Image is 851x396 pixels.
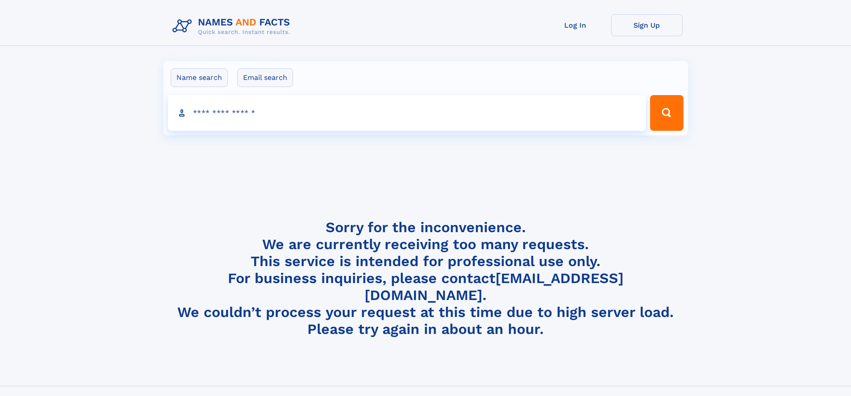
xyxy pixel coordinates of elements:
[650,95,683,131] button: Search Button
[237,68,293,87] label: Email search
[169,219,683,338] h4: Sorry for the inconvenience. We are currently receiving too many requests. This service is intend...
[540,14,611,36] a: Log In
[611,14,683,36] a: Sign Up
[171,68,228,87] label: Name search
[365,270,624,304] a: [EMAIL_ADDRESS][DOMAIN_NAME]
[168,95,646,131] input: search input
[169,14,298,38] img: Logo Names and Facts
